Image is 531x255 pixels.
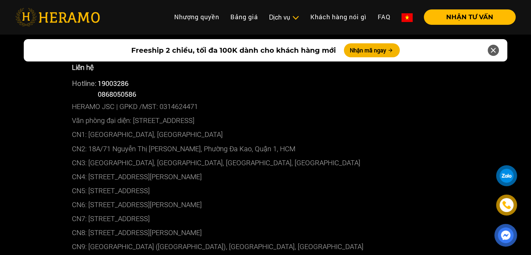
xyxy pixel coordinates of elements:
p: CN7: [STREET_ADDRESS] [72,211,459,225]
div: Dịch vụ [269,13,299,22]
p: Văn phòng đại diện: [STREET_ADDRESS] [72,114,459,127]
a: phone-icon [497,196,516,214]
p: CN5: [STREET_ADDRESS] [72,183,459,197]
a: Bảng giá [225,9,264,24]
p: CN1: [GEOGRAPHIC_DATA], [GEOGRAPHIC_DATA] [72,127,459,141]
p: HERAMO JSC | GPKD /MST: 0314624471 [72,100,459,114]
img: subToggleIcon [292,14,299,21]
p: CN6: [STREET_ADDRESS][PERSON_NAME] [72,197,459,211]
p: CN9: [GEOGRAPHIC_DATA] ([GEOGRAPHIC_DATA]), [GEOGRAPHIC_DATA], [GEOGRAPHIC_DATA] [72,239,459,253]
p: Liên hệ [72,62,459,73]
a: NHẬN TƯ VẤN [418,14,516,20]
a: 19003286 [98,79,128,88]
span: Hotline: [72,79,96,87]
button: Nhận mã ngay [344,43,400,57]
a: Nhượng quyền [169,9,225,24]
span: Freeship 2 chiều, tối đa 100K dành cho khách hàng mới [131,45,335,56]
p: CN2: 18A/71 Nguyễn Thị [PERSON_NAME], Phường Đa Kao, Quận 1, HCM [72,141,459,155]
a: FAQ [372,9,396,24]
img: phone-icon [502,201,511,210]
span: 0868050586 [98,89,136,99]
img: vn-flag.png [401,13,413,22]
p: CN4: [STREET_ADDRESS][PERSON_NAME] [72,169,459,183]
a: Khách hàng nói gì [305,9,372,24]
p: CN3: [GEOGRAPHIC_DATA], [GEOGRAPHIC_DATA], [GEOGRAPHIC_DATA], [GEOGRAPHIC_DATA] [72,155,459,169]
p: CN8: [STREET_ADDRESS][PERSON_NAME] [72,225,459,239]
button: NHẬN TƯ VẤN [424,9,516,25]
img: heramo-logo.png [15,8,100,26]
